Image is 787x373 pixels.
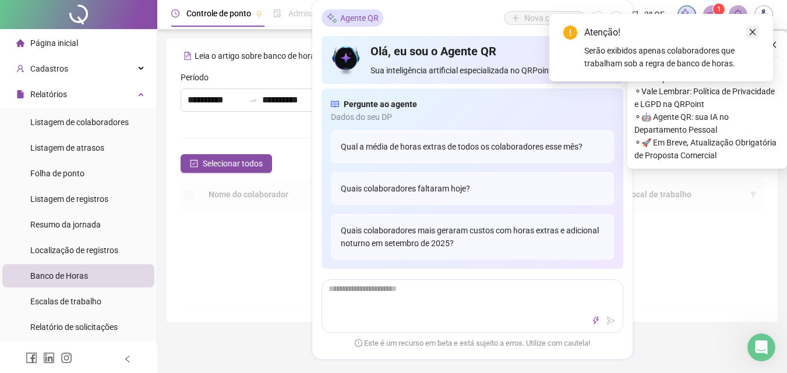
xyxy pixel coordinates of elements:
[713,3,725,15] sup: 1
[16,39,24,47] span: home
[326,12,338,24] img: sparkle-icon.fc2bf0ac1784a2077858766a79e2daf3.svg
[30,90,67,99] span: Relatórios
[331,173,614,205] div: Quais colaboradores faltaram hoje?
[30,169,84,178] span: Folha de ponto
[634,111,780,136] span: ⚬ 🤖 Agente QR: sua IA no Departamento Pessoal
[43,352,55,364] span: linkedin
[749,28,757,36] span: close
[30,118,129,127] span: Listagem de colaboradores
[30,143,104,152] span: Listagem de atrasos
[331,98,339,111] span: read
[331,44,362,77] img: icon
[123,355,132,363] span: left
[680,8,693,21] img: sparkle-icon.fc2bf0ac1784a2077858766a79e2daf3.svg
[504,12,586,26] button: Nova conversa
[747,333,775,361] iframe: Intercom live chat
[61,352,72,364] span: instagram
[256,10,263,17] span: pushpin
[563,26,577,40] span: exclamation-circle
[717,5,721,13] span: 1
[769,41,777,49] span: close
[322,10,383,27] div: Agente QR
[634,136,780,162] span: ⚬ 🚀 Em Breve, Atualização Obrigatória de Proposta Comercial
[248,95,257,105] span: swap-right
[592,317,600,325] span: thunderbolt
[746,26,759,38] a: Close
[171,9,179,17] span: clock-circle
[26,352,37,364] span: facebook
[331,131,614,164] div: Qual a média de horas extras de todos os colaboradores esse mês?
[589,314,603,328] button: thunderbolt
[634,85,780,111] span: ⚬ Vale Lembrar: Política de Privacidade e LGPD na QRPoint
[30,271,88,280] span: Banco de Horas
[584,26,759,40] div: Atenção!
[331,111,614,124] span: Dados do seu DP
[186,9,251,18] span: Controle de ponto
[370,65,613,77] span: Sua inteligência artificial especializada no QRPoint.
[195,51,319,61] span: Leia o artigo sobre banco de horas
[755,6,772,23] img: 79381
[30,220,101,229] span: Resumo da jornada
[30,297,101,306] span: Escalas de trabalho
[370,44,613,60] h4: Olá, eu sou o Agente QR
[288,9,348,18] span: Admissão digital
[16,65,24,73] span: user-add
[248,95,257,105] span: to
[604,314,618,328] button: send
[707,9,718,20] span: notification
[355,339,362,347] span: exclamation-circle
[344,98,417,111] span: Pergunte ao agente
[733,9,743,20] span: bell
[183,52,192,60] span: file-text
[30,246,118,255] span: Localização de registros
[30,322,118,332] span: Relatório de solicitações
[355,338,590,350] span: Este é um recurso em beta e está sujeito a erros. Utilize com cautela!
[203,157,263,170] span: Selecionar todos
[181,71,209,84] span: Período
[190,159,198,168] span: check-square
[16,90,24,98] span: file
[30,64,68,73] span: Cadastros
[30,38,78,48] span: Página inicial
[181,154,272,173] button: Selecionar todos
[273,9,281,17] span: file-done
[584,44,759,70] div: Serão exibidos apenas colaboradores que trabalham sob a regra de banco de horas.
[30,194,108,204] span: Listagem de registros
[331,215,614,260] div: Quais colaboradores mais geraram custos com horas extras e adicional noturno em setembro de 2025?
